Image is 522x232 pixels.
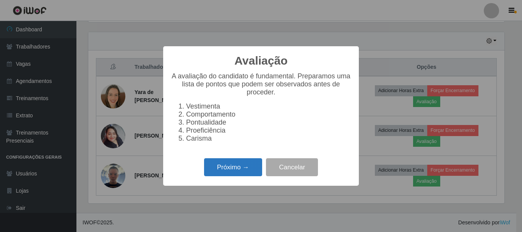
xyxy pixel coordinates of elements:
[235,54,288,68] h2: Avaliação
[171,72,351,96] p: A avaliação do candidato é fundamental. Preparamos uma lista de pontos que podem ser observados a...
[186,102,351,110] li: Vestimenta
[204,158,262,176] button: Próximo →
[186,127,351,135] li: Proeficiência
[186,118,351,127] li: Pontualidade
[186,135,351,143] li: Carisma
[266,158,318,176] button: Cancelar
[186,110,351,118] li: Comportamento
